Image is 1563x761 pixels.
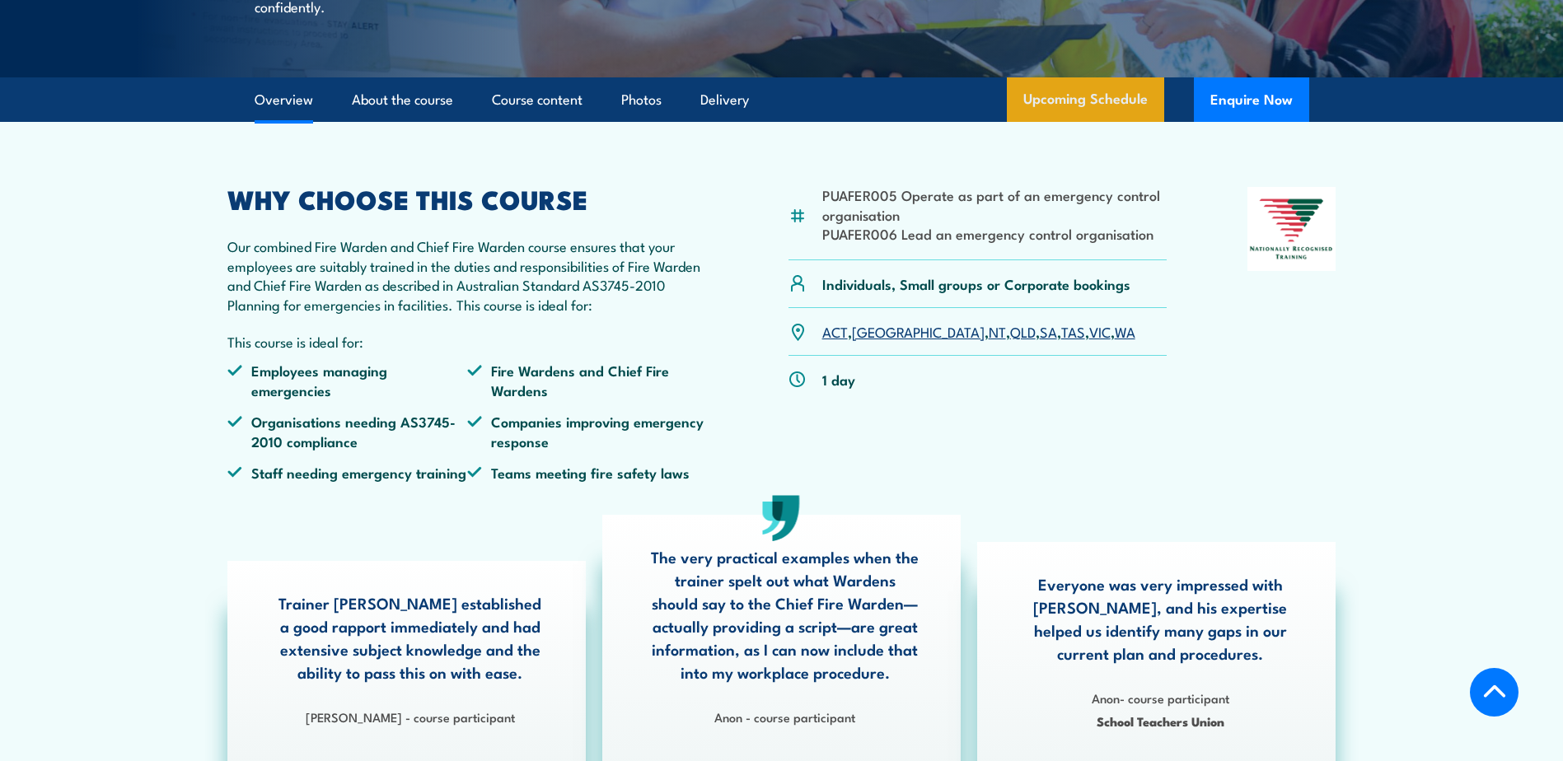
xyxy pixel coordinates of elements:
[1040,321,1057,341] a: SA
[1026,712,1294,731] span: School Teachers Union
[621,78,662,122] a: Photos
[227,412,468,451] li: Organisations needing AS3745-2010 compliance
[467,463,708,482] li: Teams meeting fire safety laws
[467,412,708,451] li: Companies improving emergency response
[714,707,855,726] strong: Anon - course participant
[227,332,709,351] p: This course is ideal for:
[1010,321,1036,341] a: QLD
[852,321,985,341] a: [GEOGRAPHIC_DATA]
[227,236,709,314] p: Our combined Fire Warden and Chief Fire Warden course ensures that your employees are suitably tr...
[227,463,468,482] li: Staff needing emergency training
[822,274,1130,293] p: Individuals, Small groups or Corporate bookings
[1194,77,1309,122] button: Enquire Now
[700,78,749,122] a: Delivery
[1247,187,1336,271] img: Nationally Recognised Training logo.
[822,370,855,389] p: 1 day
[352,78,453,122] a: About the course
[822,224,1168,243] li: PUAFER006 Lead an emergency control organisation
[492,78,583,122] a: Course content
[1092,689,1229,707] strong: Anon- course participant
[306,707,515,726] strong: [PERSON_NAME] - course participant
[227,187,709,210] h2: WHY CHOOSE THIS COURSE
[822,321,848,341] a: ACT
[1061,321,1085,341] a: TAS
[1007,77,1164,122] a: Upcoming Schedule
[1026,572,1294,665] p: Everyone was very impressed with [PERSON_NAME], and his expertise helped us identify many gaps in...
[467,361,708,399] li: Fire Wardens and Chief Fire Wardens
[822,322,1135,341] p: , , , , , , ,
[989,321,1006,341] a: NT
[1089,321,1111,341] a: VIC
[1115,321,1135,341] a: WA
[651,545,920,684] p: The very practical examples when the trainer spelt out what Wardens should say to the Chief Fire ...
[255,78,313,122] a: Overview
[276,591,545,684] p: Trainer [PERSON_NAME] established a good rapport immediately and had extensive subject knowledge ...
[822,185,1168,224] li: PUAFER005 Operate as part of an emergency control organisation
[227,361,468,399] li: Employees managing emergencies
